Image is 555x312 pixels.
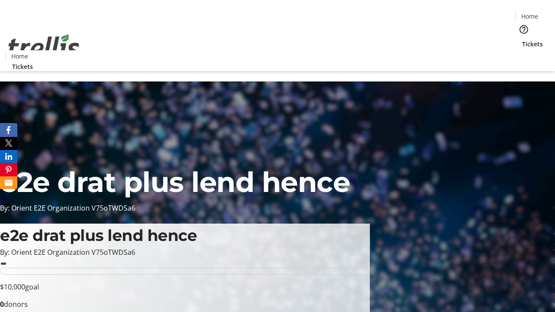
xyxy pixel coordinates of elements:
[5,25,82,68] img: Orient E2E Organization V75oTWDSa6's Logo
[515,21,532,38] button: Help
[516,12,543,21] a: Home
[5,62,40,71] a: Tickets
[515,49,532,66] button: Cart
[521,12,538,21] span: Home
[515,39,550,49] a: Tickets
[12,62,33,71] span: Tickets
[522,39,543,49] span: Tickets
[11,52,28,61] span: Home
[6,52,33,61] a: Home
